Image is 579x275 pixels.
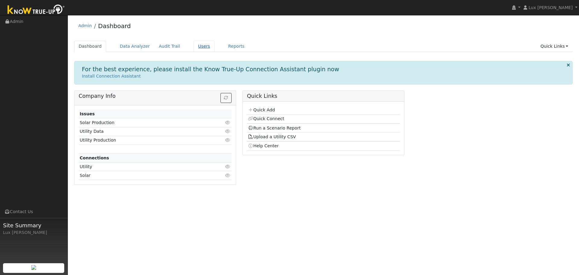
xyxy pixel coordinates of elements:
[225,173,231,177] i: Click to view
[247,93,400,99] h5: Quick Links
[82,74,141,78] a: Install Connection Assistant
[154,41,185,52] a: Audit Trail
[79,136,207,145] td: Utility Production
[80,111,95,116] strong: Issues
[82,66,339,73] h1: For the best experience, please install the Know True-Up Connection Assistant plugin now
[5,3,68,17] img: Know True-Up
[536,41,573,52] a: Quick Links
[194,41,215,52] a: Users
[98,22,131,30] a: Dashboard
[225,165,231,169] i: Click to view
[225,129,231,133] i: Click to view
[3,221,65,229] span: Site Summary
[79,171,207,180] td: Solar
[79,162,207,171] td: Utility
[248,143,279,148] a: Help Center
[224,41,249,52] a: Reports
[225,120,231,125] i: Click to view
[115,41,154,52] a: Data Analyzer
[248,107,275,112] a: Quick Add
[79,118,207,127] td: Solar Production
[248,116,284,121] a: Quick Connect
[78,23,92,28] a: Admin
[248,134,296,139] a: Upload a Utility CSV
[79,93,232,99] h5: Company Info
[3,229,65,236] div: Lux [PERSON_NAME]
[80,155,109,160] strong: Connections
[31,265,36,270] img: retrieve
[79,127,207,136] td: Utility Data
[529,5,573,10] span: Lux [PERSON_NAME]
[248,126,301,130] a: Run a Scenario Report
[74,41,106,52] a: Dashboard
[225,138,231,142] i: Click to view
